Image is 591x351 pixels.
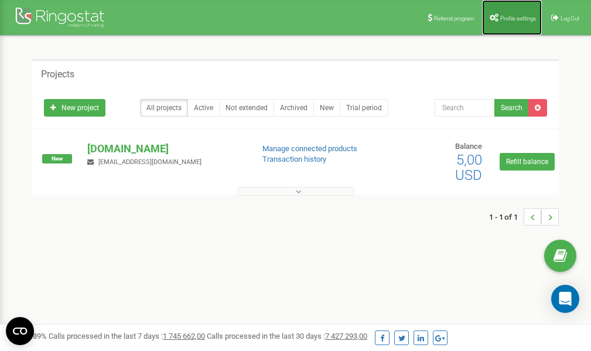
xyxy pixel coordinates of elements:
[163,332,205,340] u: 1 745 662,00
[325,332,367,340] u: 7 427 293,00
[500,15,536,22] span: Profile settings
[49,332,205,340] span: Calls processed in the last 7 days :
[42,154,72,163] span: New
[274,99,314,117] a: Archived
[41,69,74,80] h5: Projects
[500,153,555,171] a: Refill balance
[187,99,220,117] a: Active
[340,99,388,117] a: Trial period
[262,144,357,153] a: Manage connected products
[434,15,474,22] span: Referral program
[6,317,34,345] button: Open CMP widget
[435,99,495,117] input: Search
[140,99,188,117] a: All projects
[313,99,340,117] a: New
[207,332,367,340] span: Calls processed in the last 30 days :
[455,142,482,151] span: Balance
[561,15,579,22] span: Log Out
[44,99,105,117] a: New project
[262,155,326,163] a: Transaction history
[489,208,524,226] span: 1 - 1 of 1
[494,99,529,117] button: Search
[551,285,579,313] div: Open Intercom Messenger
[489,196,559,237] nav: ...
[455,152,482,183] span: 5,00 USD
[98,158,201,166] span: [EMAIL_ADDRESS][DOMAIN_NAME]
[87,141,243,156] p: [DOMAIN_NAME]
[219,99,274,117] a: Not extended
